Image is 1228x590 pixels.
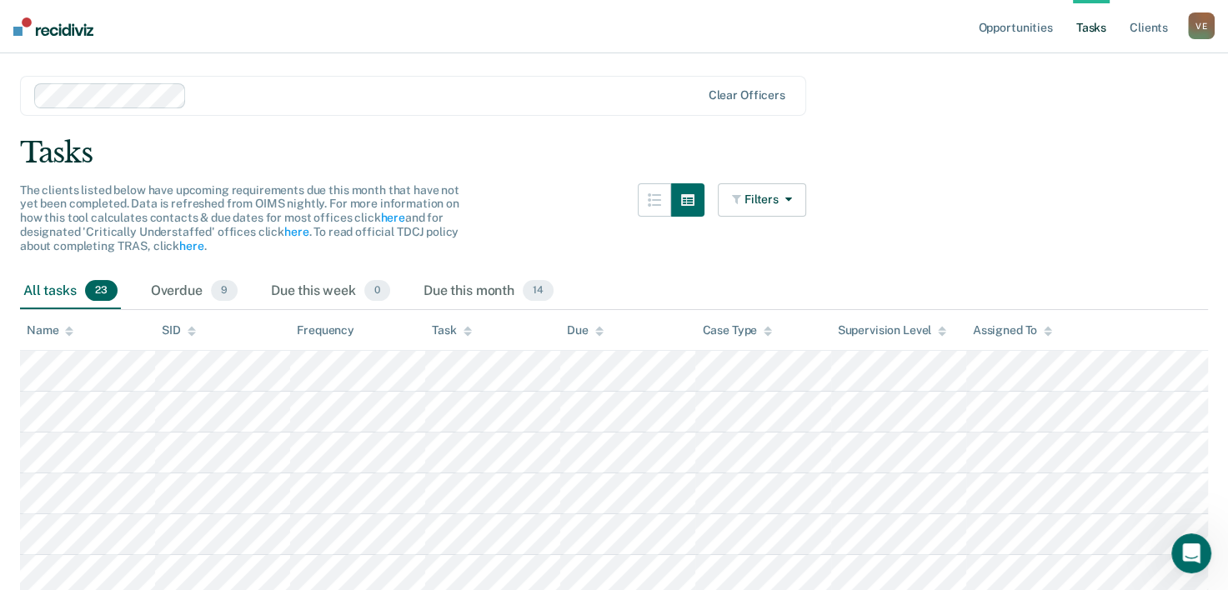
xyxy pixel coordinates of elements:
div: Due this month14 [420,273,557,310]
div: All tasks23 [20,273,121,310]
iframe: Intercom live chat [1171,533,1211,573]
span: The clients listed below have upcoming requirements due this month that have not yet been complet... [20,183,459,252]
span: 0 [364,280,390,302]
div: Overdue9 [148,273,241,310]
div: Clear officers [709,88,785,102]
div: Tasks [20,136,1208,170]
div: Task [432,323,471,337]
div: Name [27,323,73,337]
div: Due this week0 [268,273,393,310]
div: V E [1188,12,1215,39]
span: 14 [523,280,554,302]
div: SID [162,323,196,337]
a: here [284,225,308,238]
div: Frequency [297,323,354,337]
div: Case Type [702,323,772,337]
a: here [179,239,203,252]
button: Filters [718,183,806,217]
img: Recidiviz [13,17,93,36]
a: here [380,211,404,224]
div: Due [567,323,604,337]
span: 23 [85,280,118,302]
div: Supervision Level [838,323,947,337]
div: Assigned To [973,323,1052,337]
span: 9 [211,280,238,302]
button: VE [1188,12,1215,39]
